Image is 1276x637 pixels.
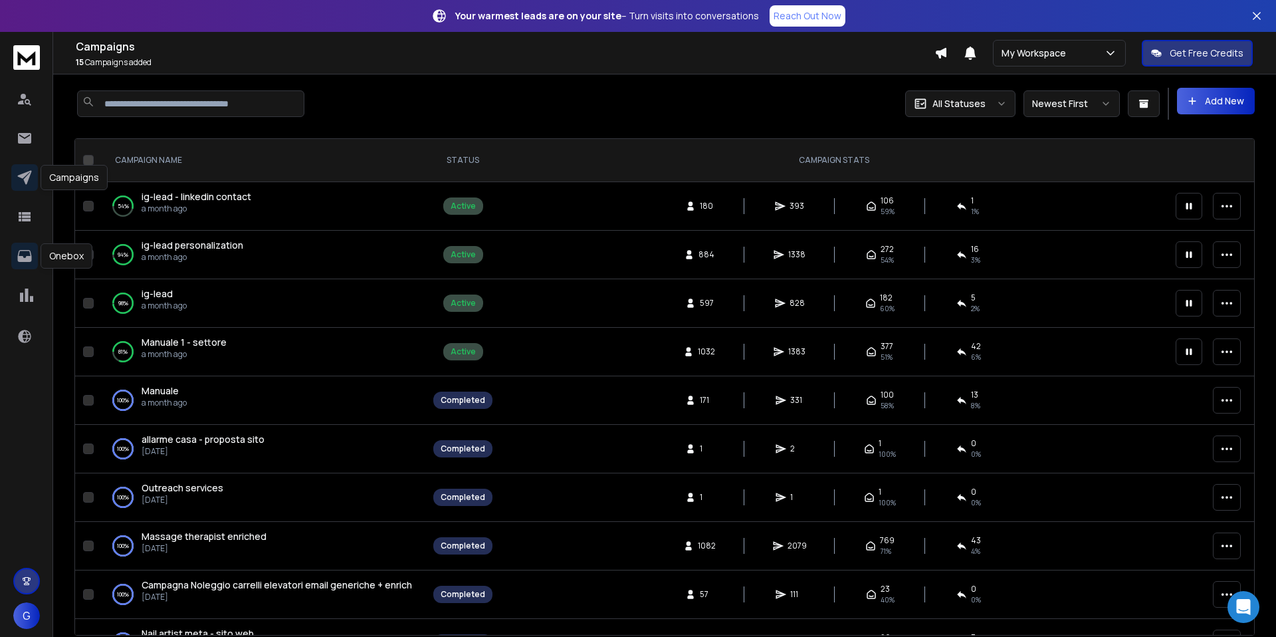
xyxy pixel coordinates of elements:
[700,298,714,309] span: 597
[698,541,716,551] span: 1082
[971,535,981,546] span: 43
[1170,47,1243,60] p: Get Free Credits
[13,602,40,629] button: G
[971,352,981,362] span: 6 %
[881,390,894,400] span: 100
[76,39,934,55] h1: Campaigns
[971,195,974,206] span: 1
[117,442,129,455] p: 100 %
[881,352,893,362] span: 51 %
[971,438,976,449] span: 0
[971,303,980,314] span: 2 %
[118,248,128,261] p: 94 %
[770,5,845,27] a: Reach Out Now
[142,481,223,494] span: Outreach services
[142,239,243,251] span: ig-lead personalization
[790,492,803,503] span: 1
[142,239,243,252] a: ig-lead personalization
[142,349,227,360] p: a month ago
[500,139,1168,182] th: CAMPAIGN STATS
[142,384,179,398] a: Manuale
[1142,40,1253,66] button: Get Free Credits
[142,190,251,203] a: ig-lead - linkedin contact
[117,539,129,553] p: 100 %
[788,249,805,260] span: 1338
[142,301,187,311] p: a month ago
[698,249,714,260] span: 884
[451,346,476,357] div: Active
[971,293,976,303] span: 5
[880,303,895,314] span: 60 %
[142,433,265,446] a: allarme casa - proposta sito
[142,203,251,214] p: a month ago
[700,395,713,406] span: 171
[99,182,425,231] td: 54%ig-lead - linkedin contacta month ago
[451,249,476,260] div: Active
[790,444,803,454] span: 2
[425,139,500,182] th: STATUS
[142,398,187,408] p: a month ago
[142,578,412,592] a: Campagna Noleggio carrelli elevatori email generiche + enrich
[142,287,173,300] span: ig-lead
[1023,90,1120,117] button: Newest First
[881,584,890,594] span: 23
[41,243,92,269] div: Onebox
[879,438,881,449] span: 1
[881,341,893,352] span: 377
[971,206,979,217] span: 1 %
[790,395,803,406] span: 331
[774,9,841,23] p: Reach Out Now
[76,57,84,68] span: 15
[99,376,425,425] td: 100%Manualea month ago
[881,594,895,605] span: 40 %
[1002,47,1071,60] p: My Workspace
[76,57,934,68] p: Campaigns added
[117,491,129,504] p: 100 %
[142,252,243,263] p: a month ago
[441,395,485,406] div: Completed
[1227,591,1259,623] div: Open Intercom Messenger
[971,487,976,497] span: 0
[99,231,425,279] td: 94%ig-lead personalizationa month ago
[700,201,713,211] span: 180
[142,530,266,543] span: Massage therapist enriched
[971,594,981,605] span: 0 %
[698,346,715,357] span: 1032
[971,449,981,459] span: 0 %
[700,492,713,503] span: 1
[455,9,759,23] p: – Turn visits into conversations
[117,394,129,407] p: 100 %
[788,346,805,357] span: 1383
[99,522,425,571] td: 100%Massage therapist enriched[DATE]
[451,201,476,211] div: Active
[99,328,425,376] td: 81%Manuale 1 - settorea month ago
[441,541,485,551] div: Completed
[971,584,976,594] span: 0
[142,592,412,602] p: [DATE]
[971,244,979,255] span: 16
[99,473,425,522] td: 100%Outreach services[DATE]
[881,400,894,411] span: 58 %
[879,449,896,459] span: 100 %
[455,9,621,22] strong: Your warmest leads are on your site
[41,165,108,190] div: Campaigns
[99,139,425,182] th: CAMPAIGN NAME
[881,206,895,217] span: 59 %
[441,444,485,454] div: Completed
[117,588,129,601] p: 100 %
[118,297,128,310] p: 98 %
[142,446,265,457] p: [DATE]
[142,543,266,554] p: [DATE]
[881,195,894,206] span: 106
[790,201,804,211] span: 393
[932,97,986,110] p: All Statuses
[142,495,223,505] p: [DATE]
[118,345,128,358] p: 81 %
[1177,88,1255,114] button: Add New
[441,589,485,600] div: Completed
[788,541,807,551] span: 2079
[700,589,713,600] span: 57
[99,425,425,473] td: 100%allarme casa - proposta sito[DATE]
